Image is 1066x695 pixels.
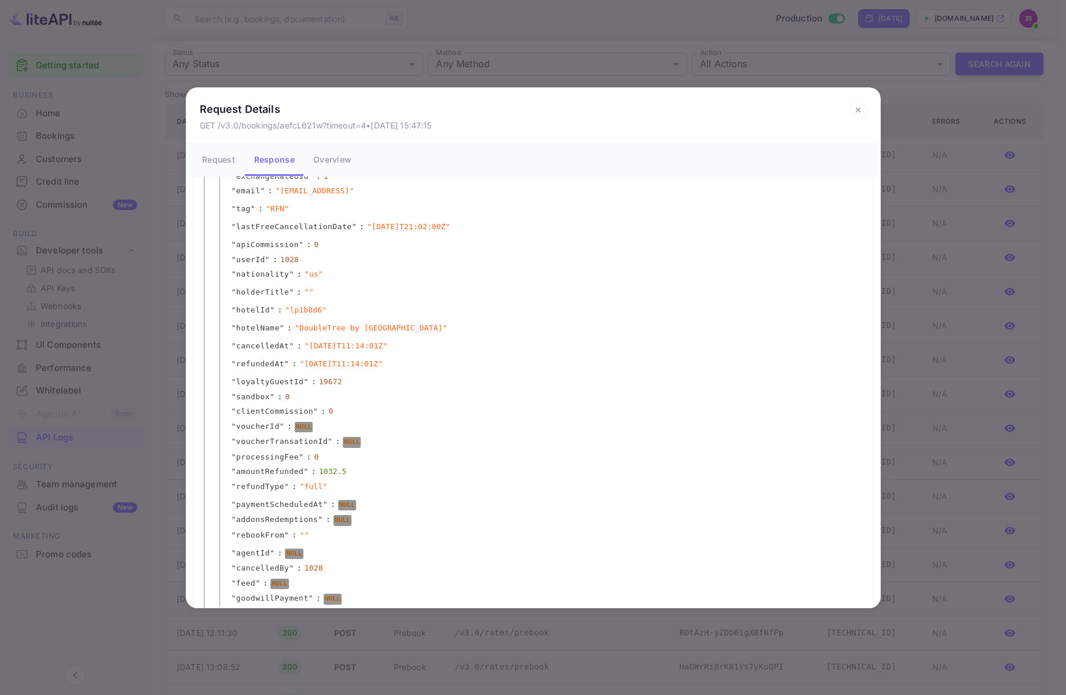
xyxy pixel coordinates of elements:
[303,467,308,476] span: "
[251,204,255,213] span: "
[236,481,284,492] span: refundType
[232,306,236,314] span: "
[289,341,294,350] span: "
[200,101,432,117] p: Request Details
[367,221,450,233] span: " [DATE]T21:02:00Z "
[236,340,290,352] span: cancelledAt
[236,391,270,403] span: sandbox
[299,529,309,541] span: " "
[285,304,327,316] span: " lp1b8d6 "
[312,376,316,388] span: :
[285,549,303,560] div: NULL
[295,322,447,334] span: " DoubleTree by [GEOGRAPHIC_DATA] "
[273,254,277,266] span: :
[352,222,357,231] span: "
[232,564,236,572] span: "
[360,221,364,233] span: :
[328,406,333,417] div: 0
[232,407,236,415] span: "
[232,549,236,557] span: "
[277,304,282,316] span: :
[306,451,311,463] span: :
[232,204,236,213] span: "
[232,270,236,278] span: "
[236,466,304,477] span: amountRefunded
[270,392,274,401] span: "
[232,359,236,368] span: "
[260,186,265,195] span: "
[236,171,309,182] span: exchangeRateUsd
[343,437,361,448] div: NULL
[318,515,323,524] span: "
[319,466,347,477] div: 1032.5
[324,594,342,605] div: NULL
[236,286,290,298] span: holderTitle
[232,422,236,431] span: "
[338,500,356,511] div: NULL
[193,144,245,176] button: Request
[331,499,335,510] span: :
[232,255,236,264] span: "
[285,391,290,403] div: 0
[328,437,332,446] span: "
[266,203,289,215] span: " RFN "
[236,436,328,447] span: voucherTransationId
[236,562,290,574] span: cancelledBy
[316,171,321,182] span: :
[284,482,289,491] span: "
[270,579,288,590] div: NULL
[236,203,251,215] span: tag
[236,547,270,559] span: agentId
[313,407,318,415] span: "
[299,453,303,461] span: "
[236,514,318,525] span: addonsRedemptions
[299,358,383,370] span: " [DATE]T11:14:01Z "
[232,288,236,296] span: "
[289,270,294,278] span: "
[232,240,236,249] span: "
[245,144,304,176] button: Response
[265,255,270,264] span: "
[292,358,296,370] span: :
[232,186,236,195] span: "
[255,579,260,587] span: "
[236,269,290,280] span: nationality
[316,593,321,604] span: :
[289,288,294,296] span: "
[280,323,284,332] span: "
[287,322,292,334] span: :
[319,376,342,388] div: 19672
[236,322,280,334] span: hotelName
[280,254,299,266] div: 1028
[323,500,328,509] span: "
[305,340,388,352] span: " [DATE]T11:14:01Z "
[236,221,352,233] span: lastFreeCancellationDate
[270,549,274,557] span: "
[232,377,236,386] span: "
[321,406,325,417] span: :
[297,340,302,352] span: :
[232,594,236,602] span: "
[268,185,273,197] span: :
[258,203,263,215] span: :
[270,306,274,314] span: "
[299,481,327,492] span: " full "
[326,514,331,525] span: :
[232,453,236,461] span: "
[232,437,236,446] span: "
[312,466,316,477] span: :
[236,578,255,589] span: feed
[304,144,361,176] button: Overview
[236,358,284,370] span: refundedAt
[297,562,302,574] span: :
[232,515,236,524] span: "
[284,531,289,539] span: "
[236,499,323,510] span: paymentScheduledAt
[335,436,340,447] span: :
[232,392,236,401] span: "
[280,422,284,431] span: "
[292,529,296,541] span: :
[232,579,236,587] span: "
[263,578,268,589] span: :
[309,594,313,602] span: "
